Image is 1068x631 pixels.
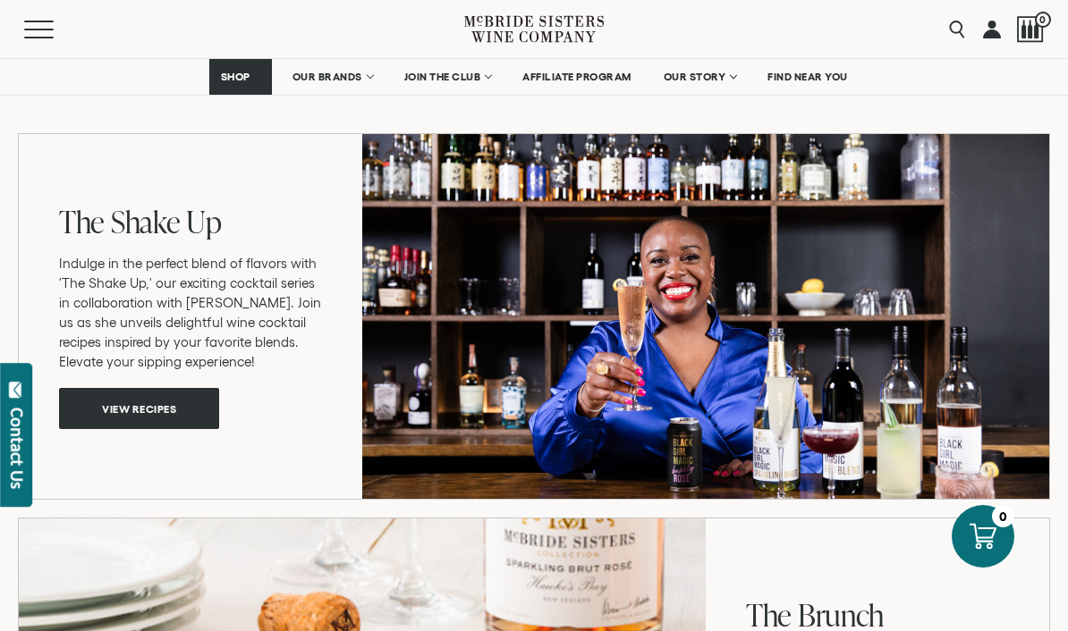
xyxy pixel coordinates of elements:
[404,71,481,83] span: JOIN THE CLUB
[756,59,860,95] a: FIND NEAR YOU
[111,200,181,242] span: Shake
[71,391,208,426] span: View recipes
[652,59,748,95] a: OUR STORY
[281,59,384,95] a: OUR BRANDS
[1035,12,1051,28] span: 0
[767,71,848,83] span: FIND NEAR YOU
[59,388,219,429] button: View recipes
[393,59,503,95] a: JOIN THE CLUB
[24,21,89,38] button: Mobile Menu Trigger
[186,200,221,242] span: Up
[18,133,1050,500] a: The Shake Up Indulge in the perfect blend of flavors with 'The Shake Up,' our exciting cocktail s...
[209,59,272,95] a: SHOP
[59,200,105,242] span: The
[511,59,643,95] a: AFFILIATE PROGRAM
[8,408,26,489] div: Contact Us
[221,71,251,83] span: SHOP
[992,505,1014,527] div: 0
[522,71,631,83] span: AFFILIATE PROGRAM
[664,71,726,83] span: OUR STORY
[292,71,362,83] span: OUR BRANDS
[59,254,322,372] p: Indulge in the perfect blend of flavors with 'The Shake Up,' our exciting cocktail series in coll...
